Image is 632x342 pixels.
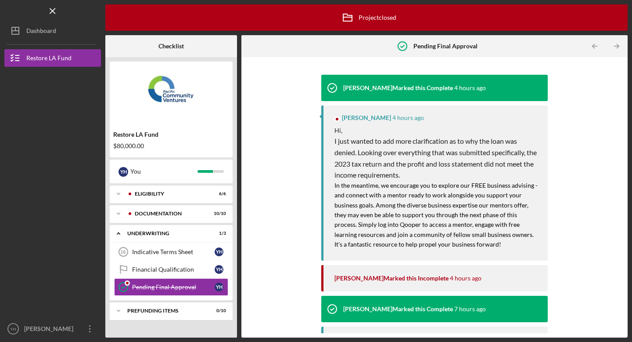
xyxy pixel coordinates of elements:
[22,320,79,340] div: [PERSON_NAME]
[135,211,204,216] div: Documentation
[127,231,204,236] div: Underwriting
[215,283,223,291] div: Y H
[215,247,223,256] div: Y H
[4,49,101,67] button: Restore LA Fund
[110,66,233,119] img: Product logo
[132,248,215,255] div: Indicative Terms Sheet
[26,49,72,69] div: Restore LA Fund
[113,131,229,138] div: Restore LA Fund
[343,84,453,91] div: [PERSON_NAME] Marked this Complete
[135,191,204,196] div: Eligibility
[26,22,56,42] div: Dashboard
[4,22,101,40] button: Dashboard
[114,278,228,296] a: Pending Final ApprovalYH
[342,114,391,121] div: [PERSON_NAME]
[215,265,223,274] div: Y H
[334,275,449,282] div: [PERSON_NAME] Marked this Incomplete
[413,43,478,50] b: Pending Final Approval
[210,308,226,313] div: 0 / 10
[118,167,128,177] div: Y H
[114,261,228,278] a: Financial QualificationYH
[130,164,197,179] div: You
[132,266,215,273] div: Financial Qualification
[454,84,486,91] time: 2025-10-09 23:21
[10,327,16,331] text: YH
[337,7,396,29] div: Project closed
[120,249,126,255] tspan: 16
[392,114,424,121] time: 2025-10-09 23:21
[334,182,539,248] span: In the meantime, we encourage you to explore our FREE business advising - and connect with a ment...
[113,142,229,149] div: $80,000.00
[454,306,486,313] time: 2025-10-09 20:22
[132,284,215,291] div: Pending Final Approval
[334,126,539,135] p: Hi,
[334,137,538,179] span: I just wanted to add more clarification as to why the loan was denied. Looking over everything th...
[210,211,226,216] div: 10 / 10
[114,243,228,261] a: 16Indicative Terms SheetYH
[450,275,481,282] time: 2025-10-09 23:06
[4,320,101,338] button: YH[PERSON_NAME]
[158,43,184,50] b: Checklist
[210,191,226,196] div: 6 / 6
[343,306,453,313] div: [PERSON_NAME] Marked this Complete
[210,231,226,236] div: 1 / 3
[127,308,204,313] div: Prefunding Items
